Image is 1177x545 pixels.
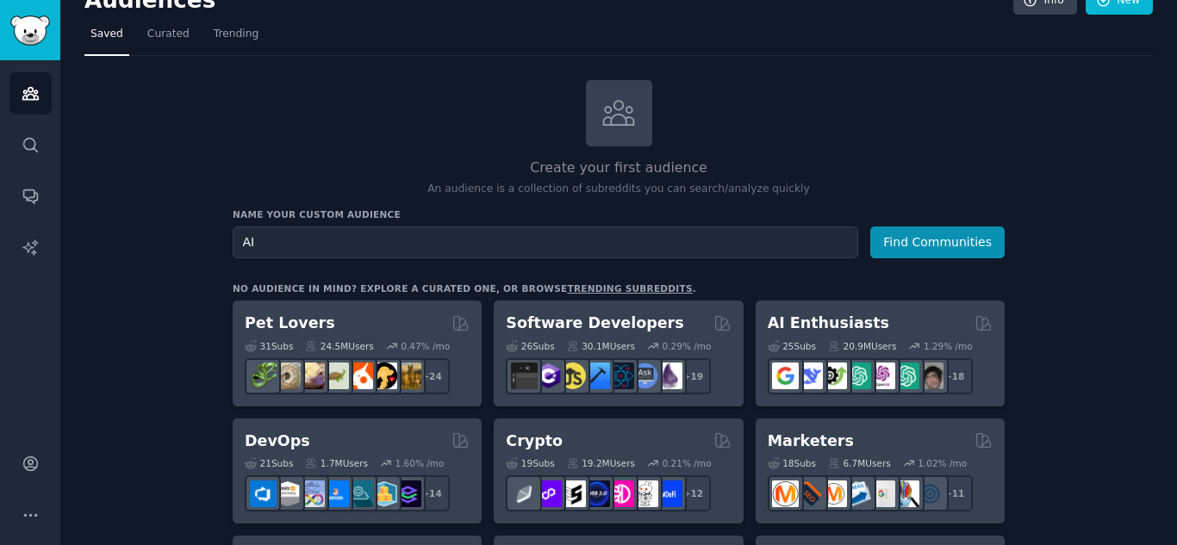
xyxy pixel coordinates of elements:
[869,480,895,507] img: googleads
[844,480,871,507] img: Emailmarketing
[233,282,696,294] div: No audience in mind? Explore a curated one, or browse .
[371,362,397,389] img: PetAdvice
[274,480,301,507] img: AWS_Certified_Experts
[820,362,847,389] img: AItoolsCatalog
[506,313,683,334] h2: Software Developers
[663,340,712,352] div: 0.29 % /mo
[893,362,919,389] img: chatgpt_prompts_
[10,15,50,46] img: GummySearch logo
[305,340,373,352] div: 24.5M Users
[844,362,871,389] img: chatgpt_promptDesign
[346,480,373,507] img: platformengineering
[274,362,301,389] img: ballpython
[607,480,634,507] img: defiblockchain
[250,480,277,507] img: azuredevops
[675,358,711,394] div: + 19
[937,475,973,511] div: + 11
[768,340,816,352] div: 25 Sub s
[245,457,293,469] div: 21 Sub s
[768,313,889,334] h2: AI Enthusiasts
[395,457,445,469] div: 1.60 % /mo
[84,21,129,56] a: Saved
[506,457,554,469] div: 19 Sub s
[208,21,265,56] a: Trending
[214,27,258,42] span: Trending
[632,480,658,507] img: CryptoNews
[535,362,562,389] img: csharp
[90,27,123,42] span: Saved
[395,480,421,507] img: PlatformEngineers
[559,480,586,507] img: ethstaker
[245,313,335,334] h2: Pet Lovers
[917,362,943,389] img: ArtificalIntelligence
[414,475,450,511] div: + 14
[607,362,634,389] img: reactnative
[924,340,973,352] div: 1.29 % /mo
[322,362,349,389] img: turtle
[917,480,943,507] img: OnlineMarketing
[233,208,1005,220] h3: Name your custom audience
[233,158,1005,179] h2: Create your first audience
[583,362,610,389] img: iOSProgramming
[870,226,1005,258] button: Find Communities
[937,358,973,394] div: + 18
[772,480,799,507] img: content_marketing
[401,340,450,352] div: 0.47 % /mo
[233,226,858,258] input: Pick a short name, like "Digital Marketers" or "Movie-Goers"
[511,480,538,507] img: ethfinance
[395,362,421,389] img: dogbreed
[893,480,919,507] img: MarketingResearch
[346,362,373,389] img: cockatiel
[506,430,563,452] h2: Crypto
[632,362,658,389] img: AskComputerScience
[245,340,293,352] div: 31 Sub s
[298,480,325,507] img: Docker_DevOps
[656,480,682,507] img: defi_
[233,182,1005,197] p: An audience is a collection of subreddits you can search/analyze quickly
[511,362,538,389] img: software
[656,362,682,389] img: elixir
[918,457,967,469] div: 1.02 % /mo
[371,480,397,507] img: aws_cdk
[869,362,895,389] img: OpenAIDev
[796,362,823,389] img: DeepSeek
[298,362,325,389] img: leopardgeckos
[250,362,277,389] img: herpetology
[768,457,816,469] div: 18 Sub s
[675,475,711,511] div: + 12
[768,430,854,452] h2: Marketers
[141,21,196,56] a: Curated
[535,480,562,507] img: 0xPolygon
[567,283,692,294] a: trending subreddits
[559,362,586,389] img: learnjavascript
[796,480,823,507] img: bigseo
[147,27,190,42] span: Curated
[820,480,847,507] img: AskMarketing
[772,362,799,389] img: GoogleGeminiAI
[305,457,368,469] div: 1.7M Users
[245,430,310,452] h2: DevOps
[567,340,635,352] div: 30.1M Users
[567,457,635,469] div: 19.2M Users
[828,340,896,352] div: 20.9M Users
[322,480,349,507] img: DevOpsLinks
[583,480,610,507] img: web3
[414,358,450,394] div: + 24
[828,457,891,469] div: 6.7M Users
[663,457,712,469] div: 0.21 % /mo
[506,340,554,352] div: 26 Sub s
